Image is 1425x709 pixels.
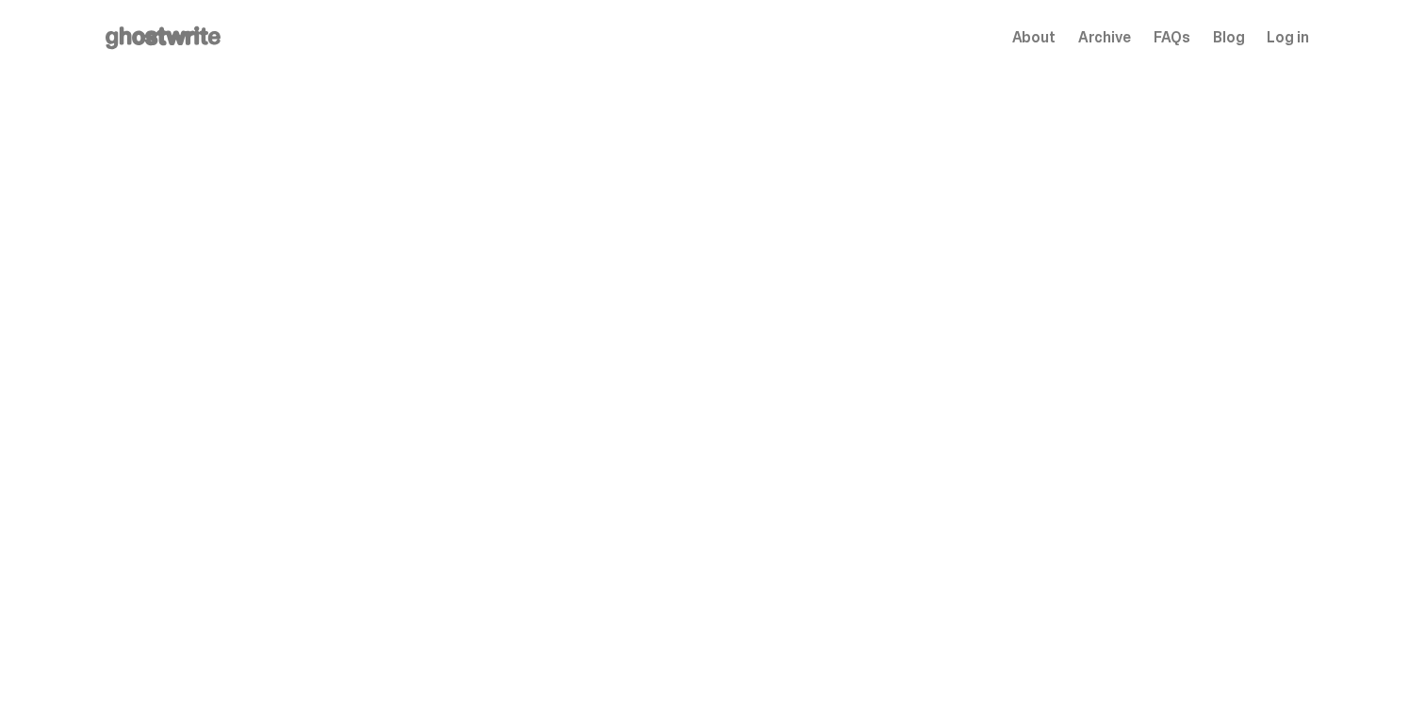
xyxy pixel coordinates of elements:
[1078,30,1131,45] a: Archive
[1012,30,1056,45] a: About
[1154,30,1190,45] a: FAQs
[1267,30,1308,45] a: Log in
[1213,30,1244,45] a: Blog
